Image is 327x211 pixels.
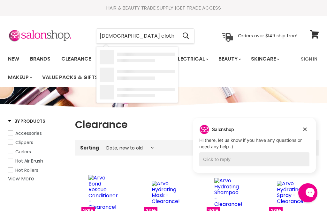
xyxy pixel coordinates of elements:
h3: By Products [8,118,45,124]
img: Arvo Hydrating Mask - Clearance! [152,181,180,205]
iframe: Gorgias live chat campaigns [188,117,321,182]
a: Brands [25,52,55,66]
a: Curlers [8,148,67,155]
iframe: Gorgias live chat messenger [295,181,321,205]
p: Orders over $149 ship free! [238,33,297,39]
span: Curlers [15,149,31,155]
input: Search [96,29,177,43]
img: Arvo Hydrating Shampoo - Clearance! [214,178,242,207]
a: Value Packs & Gifts [37,71,103,84]
img: Arvo Bond Rescue Conditioner - Clearance! [88,175,118,210]
a: Clearance [57,52,96,66]
a: View More [8,175,34,182]
a: Hot Rollers [8,167,67,174]
label: Sorting [80,145,99,150]
a: New [3,52,24,66]
a: Electrical [171,52,212,66]
a: Hot Air Brush [8,157,67,164]
h1: Clearance [75,118,319,131]
a: GET TRADE ACCESS [176,4,221,11]
ul: Main menu [3,50,297,87]
a: Accessories [8,130,67,137]
a: Skincare [246,52,283,66]
img: Arvo Hydrating Spray - Clearance! [277,181,305,205]
button: Search [177,29,194,43]
a: Sign In [297,52,321,66]
span: Hot Air Brush [15,158,43,164]
span: Hot Rollers [15,167,38,173]
a: Clippers [8,139,67,146]
a: Makeup [3,71,36,84]
form: Product [96,28,194,44]
a: Beauty [214,52,245,66]
span: Accessories [15,130,42,136]
span: Clippers [15,139,33,146]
